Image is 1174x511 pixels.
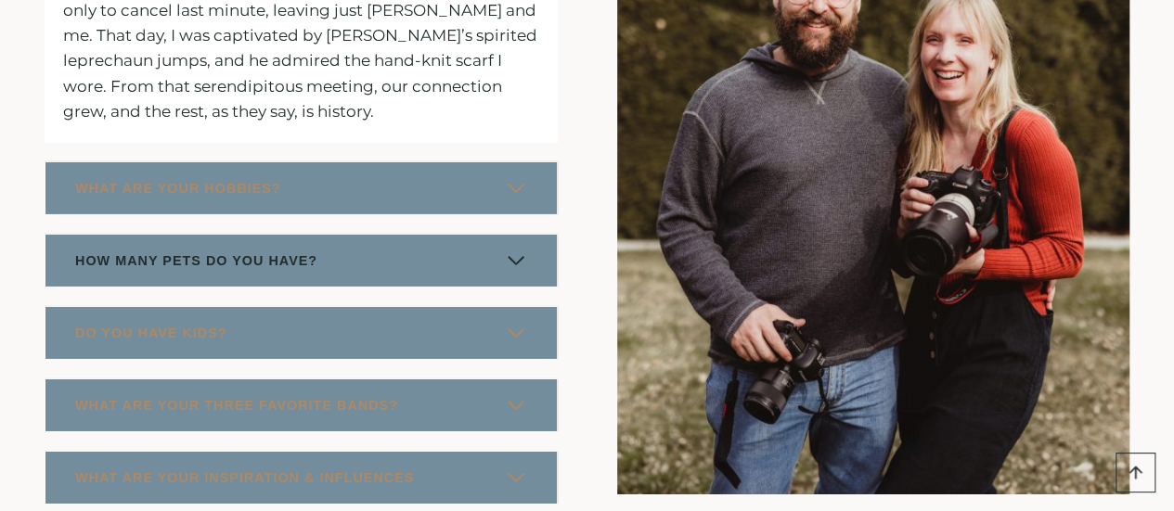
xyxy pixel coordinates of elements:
[45,234,558,287] button: HOW MANY PETS DO YOU HAVE?
[45,451,558,505] button: WHAT ARE YOUR INSPIRATION & INFLUENCES
[45,161,558,215] button: WHAT ARE YOUR HOBBIES?
[75,466,414,489] span: WHAT ARE YOUR INSPIRATION & INFLUENCES
[75,322,227,344] span: DO YOU HAVE KIDS?
[1116,453,1155,492] a: Scroll to top
[75,249,317,272] span: HOW MANY PETS DO YOU HAVE?
[75,177,281,199] span: WHAT ARE YOUR HOBBIES?
[75,394,398,416] span: WHAT ARE YOUR THREE FAVORITE BANDS?
[45,306,558,360] button: DO YOU HAVE KIDS?
[45,378,558,432] button: WHAT ARE YOUR THREE FAVORITE BANDS?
